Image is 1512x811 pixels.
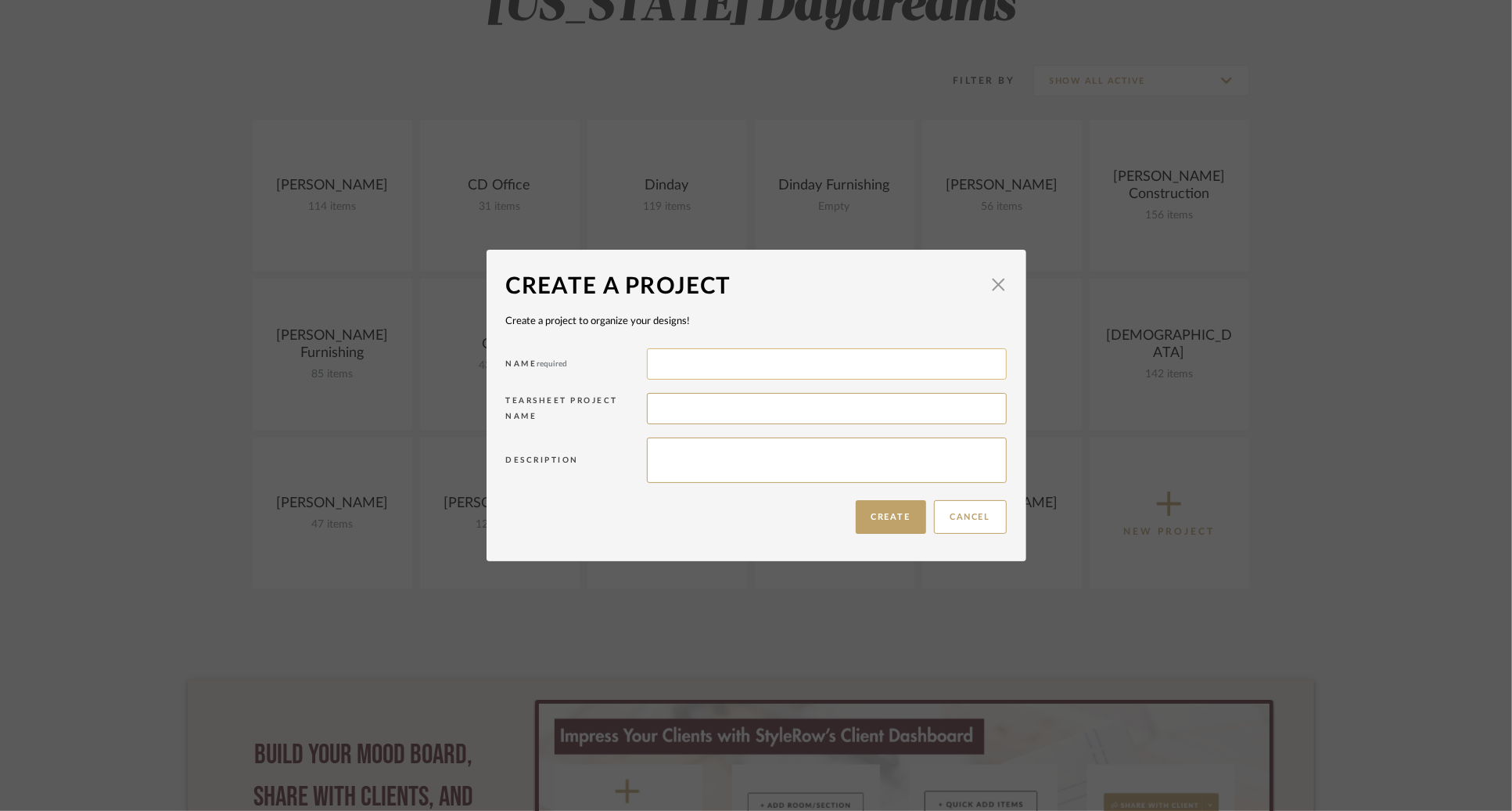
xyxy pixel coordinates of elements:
div: Create a Project [506,269,983,304]
div: Create a project to organize your designs! [506,314,1007,330]
button: Close [983,269,1015,301]
button: Cancel [934,500,1007,534]
div: Tearsheet Project Name [506,393,647,430]
button: Create [856,500,926,534]
span: required [537,360,568,368]
div: Name [506,356,647,377]
div: Description [506,452,647,474]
